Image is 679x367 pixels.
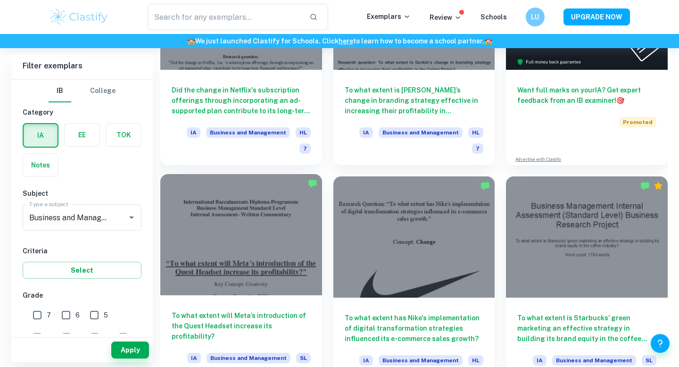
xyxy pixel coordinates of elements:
img: Clastify logo [49,8,109,26]
span: IA [359,355,373,366]
h6: To what extent will Meta’s introduction of the Quest Headset increase its profitability? [172,310,311,342]
p: Review [430,12,462,23]
span: 7 [472,143,483,154]
span: Business and Management [207,353,290,363]
h6: Filter exemplars [11,53,153,79]
h6: Category [23,107,141,117]
span: HL [296,127,311,138]
button: IA [24,124,58,147]
span: 5 [104,310,108,320]
button: Select [23,262,141,279]
span: 2 [104,332,108,342]
span: SL [642,355,656,366]
span: HL [468,127,483,138]
div: Filter type choice [49,80,116,102]
div: Premium [654,181,663,191]
button: LU [526,8,545,26]
span: IA [359,127,373,138]
h6: Want full marks on your IA ? Get expert feedback from an IB examiner! [517,85,656,106]
button: Help and Feedback [651,334,670,353]
h6: Criteria [23,246,141,256]
h6: To what extent is [PERSON_NAME]’s change in branding strategy effective in increasing their profi... [345,85,484,116]
span: SL [296,353,311,363]
span: Business and Management [206,127,290,138]
h6: We just launched Clastify for Schools. Click to learn how to become a school partner. [2,36,677,46]
h6: To what extent has Nike's implementation of digital transformation strategies influenced its e-co... [345,313,484,344]
span: 🏫 [484,37,492,45]
button: Apply [111,342,149,359]
label: Type a subject [29,200,68,208]
span: Business and Management [379,127,463,138]
span: IA [187,127,200,138]
img: Marked [308,179,317,188]
span: 7 [47,310,51,320]
span: Promoted [619,117,656,127]
span: 7 [299,143,311,154]
h6: Grade [23,290,141,300]
img: Marked [480,181,490,191]
span: 🎯 [616,97,624,104]
button: TOK [106,124,141,146]
button: EE [65,124,99,146]
span: 4 [47,332,51,342]
button: Notes [23,154,58,176]
a: Advertise with Clastify [515,156,561,163]
span: IA [187,353,201,363]
button: IB [49,80,71,102]
span: HL [468,355,483,366]
span: 1 [132,332,135,342]
a: here [339,37,353,45]
button: Open [125,211,138,224]
button: College [90,80,116,102]
span: 6 [75,310,80,320]
img: Marked [640,181,650,191]
h6: Did the change in Netflix's subscription offerings through incorporating an ad-supported plan con... [172,85,311,116]
span: Business and Management [379,355,463,366]
p: Exemplars [367,11,411,22]
span: Business and Management [552,355,636,366]
input: Search for any exemplars... [148,4,302,30]
span: 🏫 [187,37,195,45]
button: UPGRADE NOW [563,8,630,25]
span: 3 [76,332,80,342]
a: Schools [480,13,507,21]
h6: Subject [23,188,141,199]
h6: To what extent is Starbucks’ green marketing an effective strategy in building its brand equity i... [517,313,656,344]
h6: LU [530,12,541,22]
span: IA [533,355,547,366]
